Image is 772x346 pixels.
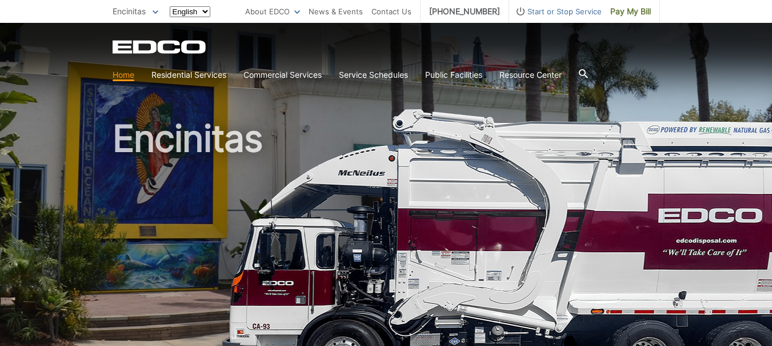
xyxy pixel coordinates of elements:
a: Resource Center [499,69,562,81]
a: EDCD logo. Return to the homepage. [113,40,207,54]
a: Public Facilities [425,69,482,81]
a: Service Schedules [339,69,408,81]
a: Residential Services [151,69,226,81]
a: Contact Us [371,5,411,18]
span: Pay My Bill [610,5,651,18]
span: Encinitas [113,6,146,16]
a: News & Events [309,5,363,18]
a: Commercial Services [243,69,322,81]
a: Home [113,69,134,81]
select: Select a language [170,6,210,17]
a: About EDCO [245,5,300,18]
